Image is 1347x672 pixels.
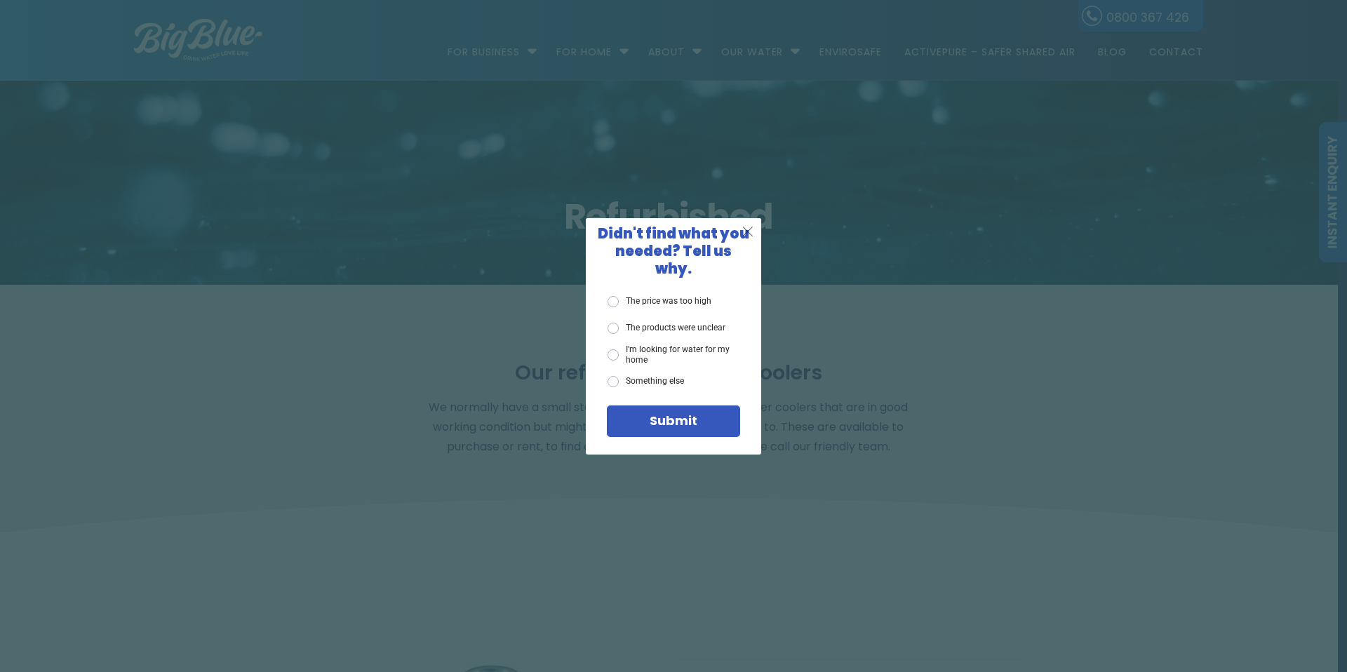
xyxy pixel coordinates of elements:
[598,224,749,278] span: Didn't find what you needed? Tell us why.
[1254,579,1327,652] iframe: Chatbot
[608,296,711,307] label: The price was too high
[608,344,740,365] label: I'm looking for water for my home
[650,412,697,429] span: Submit
[608,323,725,334] label: The products were unclear
[608,376,684,387] label: Something else
[742,222,754,240] span: X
